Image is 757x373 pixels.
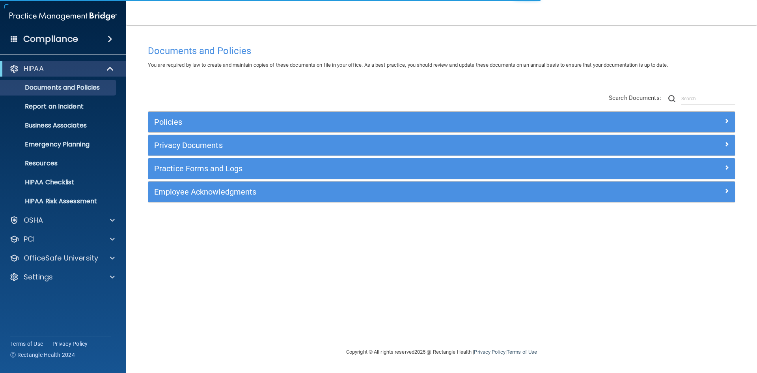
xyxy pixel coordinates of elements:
a: Terms of Use [10,340,43,348]
p: OSHA [24,216,43,225]
input: Search [681,93,735,105]
h5: Practice Forms and Logs [154,164,582,173]
h4: Documents and Policies [148,46,735,56]
p: PCI [24,234,35,244]
a: OfficeSafe University [9,253,115,263]
a: Privacy Policy [52,340,88,348]
div: Copyright © All rights reserved 2025 @ Rectangle Health | | [298,339,585,365]
a: PCI [9,234,115,244]
p: Report an Incident [5,103,113,111]
p: Resources [5,159,113,167]
p: Emergency Planning [5,141,113,148]
a: Practice Forms and Logs [154,162,729,175]
p: HIPAA Risk Assessment [5,197,113,205]
a: Policies [154,116,729,128]
span: Ⓒ Rectangle Health 2024 [10,351,75,359]
a: Employee Acknowledgments [154,186,729,198]
p: Business Associates [5,122,113,129]
p: HIPAA Checklist [5,178,113,186]
p: Settings [24,272,53,282]
h5: Employee Acknowledgments [154,187,582,196]
h5: Policies [154,118,582,126]
span: You are required by law to create and maintain copies of these documents on file in your office. ... [148,62,668,68]
span: Search Documents: [609,94,661,101]
img: PMB logo [9,8,117,24]
h4: Compliance [23,34,78,45]
p: HIPAA [24,64,44,73]
h5: Privacy Documents [154,141,582,150]
p: Documents and Policies [5,84,113,92]
a: HIPAA [9,64,114,73]
a: Privacy Policy [474,349,505,355]
a: Settings [9,272,115,282]
a: OSHA [9,216,115,225]
p: OfficeSafe University [24,253,98,263]
a: Privacy Documents [154,139,729,152]
a: Terms of Use [507,349,537,355]
img: ic-search.3b580494.png [668,95,675,102]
